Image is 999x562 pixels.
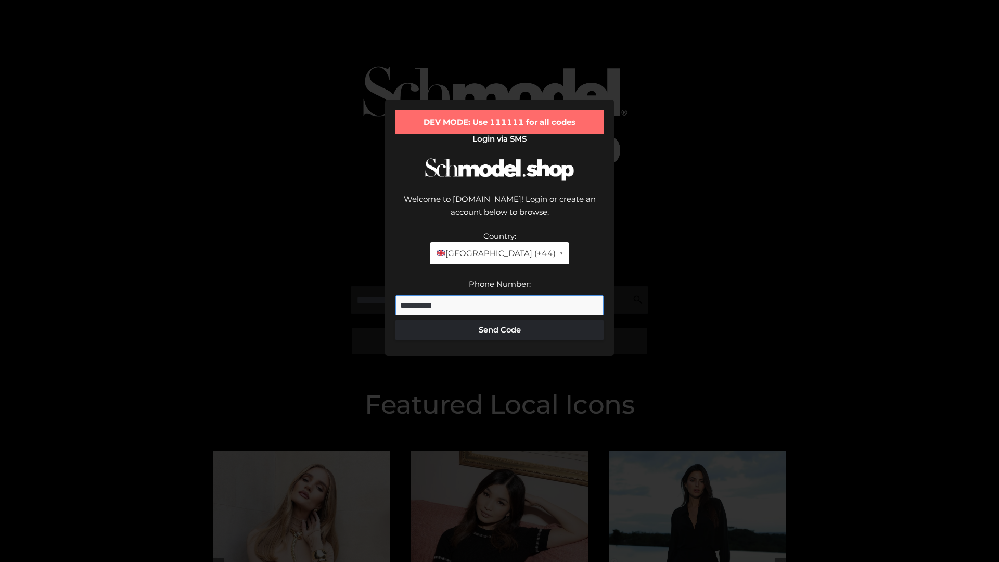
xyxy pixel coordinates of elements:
[437,249,445,257] img: 🇬🇧
[395,320,604,340] button: Send Code
[421,149,578,190] img: Schmodel Logo
[469,279,531,289] label: Phone Number:
[436,247,555,260] span: [GEOGRAPHIC_DATA] (+44)
[483,231,516,241] label: Country:
[395,134,604,144] h2: Login via SMS
[395,110,604,134] div: DEV MODE: Use 111111 for all codes
[395,193,604,229] div: Welcome to [DOMAIN_NAME]! Login or create an account below to browse.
